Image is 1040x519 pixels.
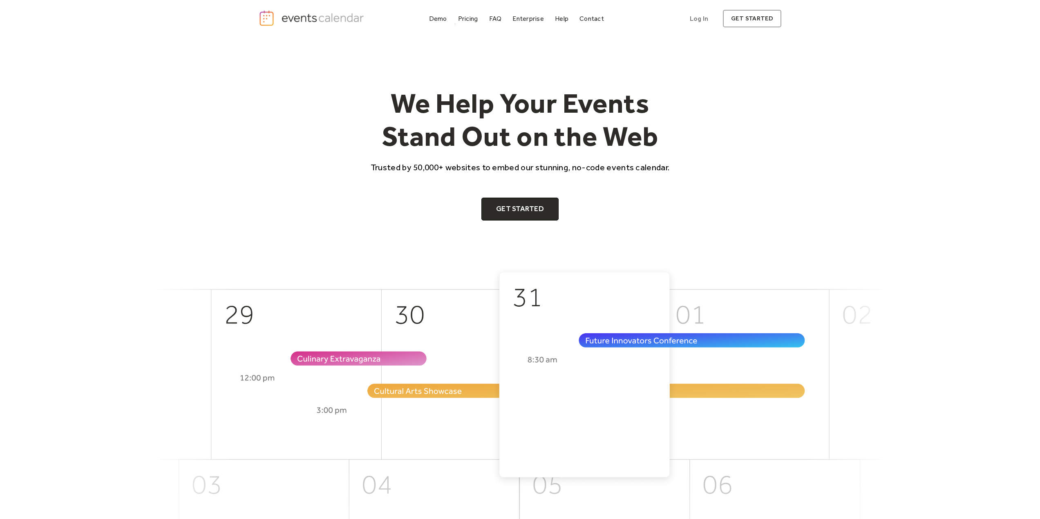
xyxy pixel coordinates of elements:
[489,16,502,21] div: FAQ
[455,13,481,24] a: Pricing
[426,13,450,24] a: Demo
[682,10,716,27] a: Log In
[458,16,478,21] div: Pricing
[555,16,568,21] div: Help
[509,13,547,24] a: Enterprise
[576,13,607,24] a: Contact
[579,16,604,21] div: Contact
[481,198,559,221] a: Get Started
[512,16,543,21] div: Enterprise
[363,87,677,153] h1: We Help Your Events Stand Out on the Web
[259,10,367,27] a: home
[723,10,781,27] a: get started
[486,13,505,24] a: FAQ
[429,16,447,21] div: Demo
[552,13,572,24] a: Help
[363,161,677,173] p: Trusted by 50,000+ websites to embed our stunning, no-code events calendar.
